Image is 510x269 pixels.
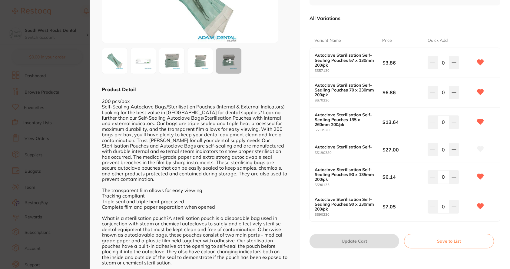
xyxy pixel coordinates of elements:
[102,93,288,265] div: 200 pcs/box Self-Sealing Autoclave Bags/Sterilisation Pouches (Internal & External Indicators) Lo...
[315,83,376,97] b: Autoclave Sterilisation Self-Sealing Pouches 70 x 230mm 200/pk
[315,183,382,187] small: SS90135
[189,50,211,72] img: MzgwLmpwZw
[310,234,399,248] button: Update Cart
[315,197,376,211] b: Autoclave Sterilisation Self-Sealing Pouches 90 x 230mm 200/pk
[382,59,423,66] b: $3.86
[382,146,423,153] b: $27.00
[132,50,154,72] img: MzBfMi5qcGc
[428,38,448,44] p: Quick Add
[315,167,376,182] b: Autoclave Sterilisation Self-Sealing Pouches 90 x 135mm 200/pk
[382,38,392,44] p: Price
[315,53,376,67] b: Autoclave Sterilisation Self-Sealing Pouches 57 x 130mm 200/pk
[404,234,494,248] button: Save to List
[216,48,241,74] div: + 9
[315,213,382,217] small: SS90230
[382,119,423,125] b: $13.64
[315,151,382,155] small: SS190380
[382,174,423,180] b: $6.14
[315,98,382,102] small: SS70230
[161,50,183,72] img: MjYwLmpwZw
[102,86,136,92] b: Product Detail
[315,144,376,149] b: Autoclave Sterilisation Self-
[315,112,376,127] b: Autoclave Sterilisation Self-Sealing Pouches 135 x 260mm 200/pk
[382,89,423,96] b: $6.86
[314,38,341,44] p: Variant Name
[104,50,126,72] img: UklQT1VDSC5qcGc
[310,15,340,21] p: All Variations
[315,128,382,132] small: SS135260
[315,69,382,73] small: SS57130
[216,48,242,74] button: +9
[382,203,423,210] b: $7.05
